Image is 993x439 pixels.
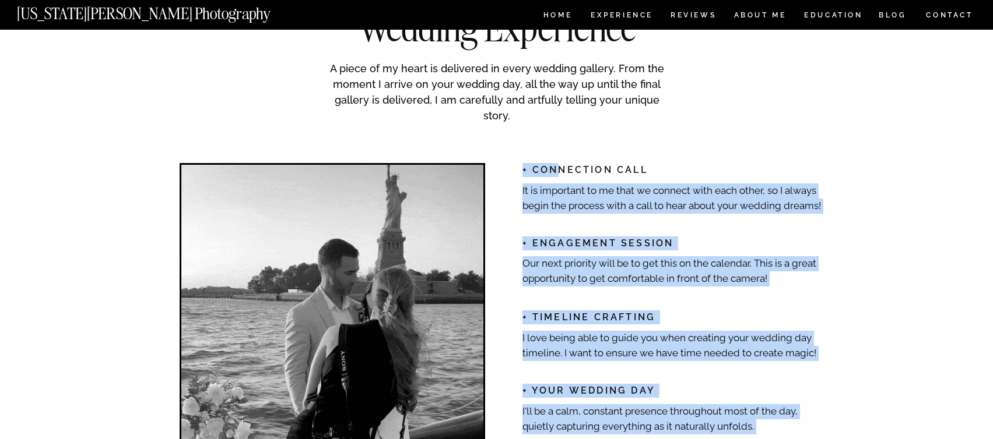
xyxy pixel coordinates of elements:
a: CONTACT [925,9,974,22]
a: [US_STATE][PERSON_NAME] Photography [17,6,310,16]
a: ABOUT ME [734,12,787,22]
a: Experience [591,12,652,22]
a: REVIEWS [671,12,714,22]
p: I'll be a calm, constant presence throughout most of the day, quietly capturing everything as it ... [522,404,825,432]
h2: Wedding Experience [319,9,674,32]
h2: + ENGAGEMENT SESSIOn [522,236,825,249]
a: BLOG [879,12,907,22]
a: HOME [541,12,574,22]
p: I love being able to guide you when creating your wedding day timeline. I want to ensure we have ... [522,331,825,359]
h2: + YOUR WEDDING DAY [522,384,825,396]
p: Our next priority will be to get this on the calendar. This is a great opportunity to get comfort... [522,256,825,284]
h2: + Connection Call [522,163,820,175]
h2: + TIMELINE Crafting [522,310,825,323]
p: A piece of my heart is delivered in every wedding gallery. From the moment I arrive on your weddi... [322,61,672,120]
a: EDUCATION [803,12,864,22]
p: It is important to me that we connect with each other, so I always begin the process with a call ... [522,183,825,211]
